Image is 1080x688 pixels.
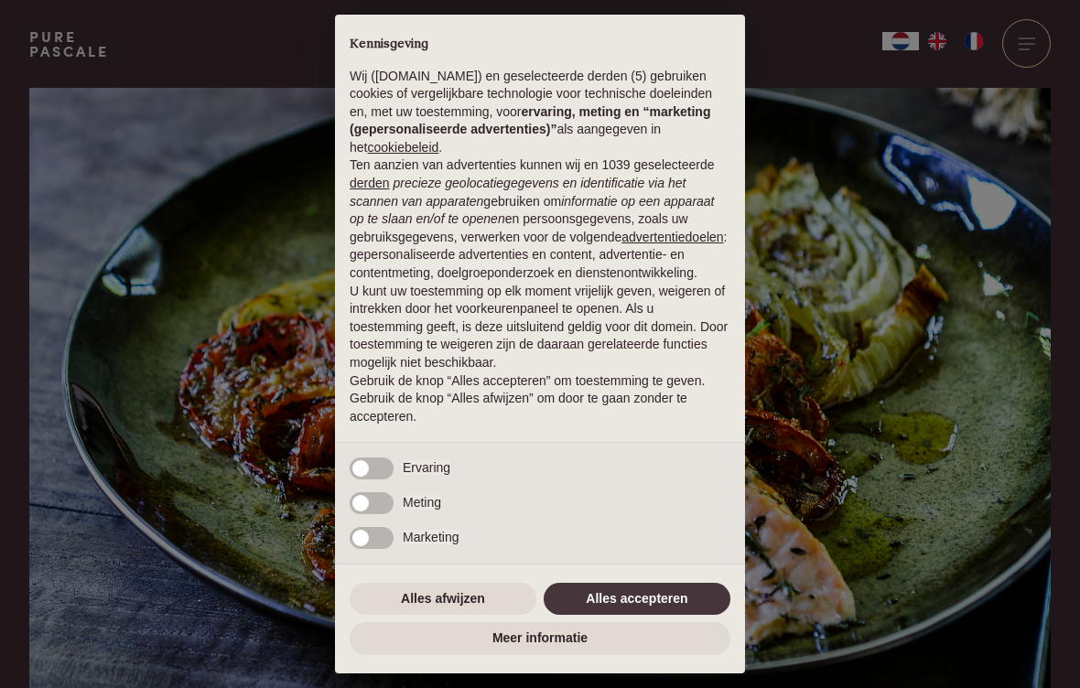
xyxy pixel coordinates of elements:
span: Ervaring [403,460,450,475]
strong: ervaring, meting en “marketing (gepersonaliseerde advertenties)” [350,104,710,137]
em: informatie op een apparaat op te slaan en/of te openen [350,194,715,227]
p: Wij ([DOMAIN_NAME]) en geselecteerde derden (5) gebruiken cookies of vergelijkbare technologie vo... [350,68,730,157]
span: Meting [403,495,441,510]
a: cookiebeleid [367,140,438,155]
p: Gebruik de knop “Alles accepteren” om toestemming te geven. Gebruik de knop “Alles afwijzen” om d... [350,372,730,426]
h2: Kennisgeving [350,37,730,53]
button: Alles accepteren [544,583,730,616]
span: Marketing [403,530,459,544]
em: precieze geolocatiegegevens en identificatie via het scannen van apparaten [350,176,686,209]
p: U kunt uw toestemming op elk moment vrijelijk geven, weigeren of intrekken door het voorkeurenpan... [350,283,730,372]
button: Meer informatie [350,622,730,655]
button: Alles afwijzen [350,583,536,616]
button: advertentiedoelen [621,229,723,247]
p: Ten aanzien van advertenties kunnen wij en 1039 geselecteerde gebruiken om en persoonsgegevens, z... [350,156,730,282]
button: derden [350,175,390,193]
